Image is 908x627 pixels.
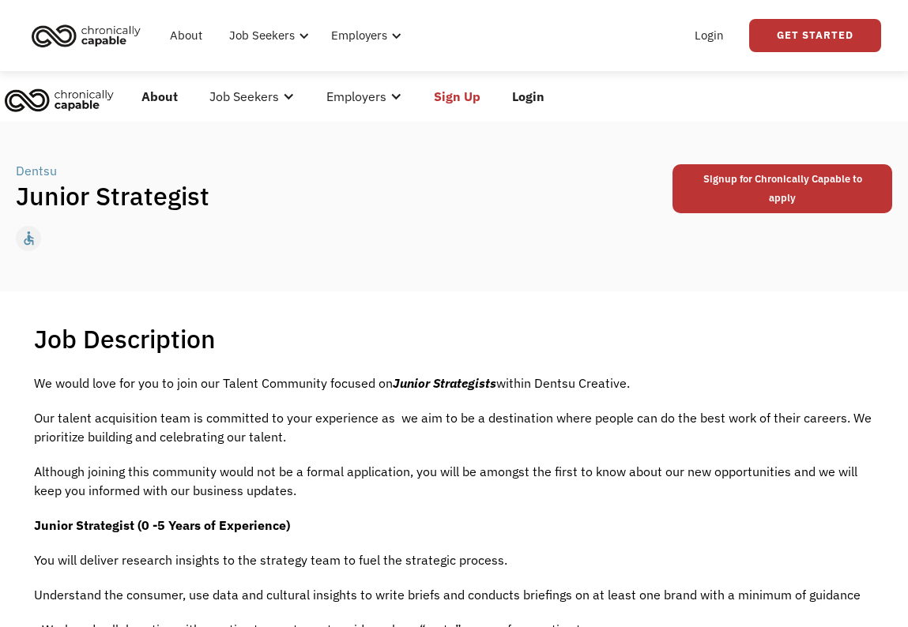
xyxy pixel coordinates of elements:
a: Sign Up [418,71,496,122]
em: Junior Strategists [393,375,496,391]
strong: Junior Strategist (0 -5 Years of Experience) [34,517,290,533]
div: accessible [21,227,37,250]
p: Our talent acquisition team is committed to your experience as we aim to be a destination where p... [34,408,874,446]
a: Dentsu [16,161,61,180]
div: Dentsu [16,161,57,180]
img: Chronically Capable logo [27,18,145,53]
div: Job Seekers [220,10,314,61]
a: Login [685,10,733,61]
a: Login [496,71,560,122]
div: Job Seekers [229,26,295,45]
div: Employers [326,87,386,106]
div: Employers [322,10,406,61]
p: You will deliver research insights to the strategy team to fuel the strategic process. [34,550,874,569]
a: home [27,18,153,53]
div: Employers [311,71,418,122]
a: About [126,71,194,122]
p: Although joining this community would not be a formal application, you will be amongst the first ... [34,462,874,500]
div: Job Seekers [209,87,279,106]
h1: Job Description [34,323,216,355]
h1: Junior Strategist [16,180,673,212]
p: Understand the consumer, use data and cultural insights to write briefs and conducts briefings on... [34,585,874,604]
a: Signup for Chronically Capable to apply [673,164,892,213]
a: Get Started [749,19,881,52]
a: About [160,10,212,61]
p: We would love for you to join our Talent Community focused on within Dentsu Creative. [34,374,874,392]
div: Employers [331,26,387,45]
div: Job Seekers [194,71,311,122]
